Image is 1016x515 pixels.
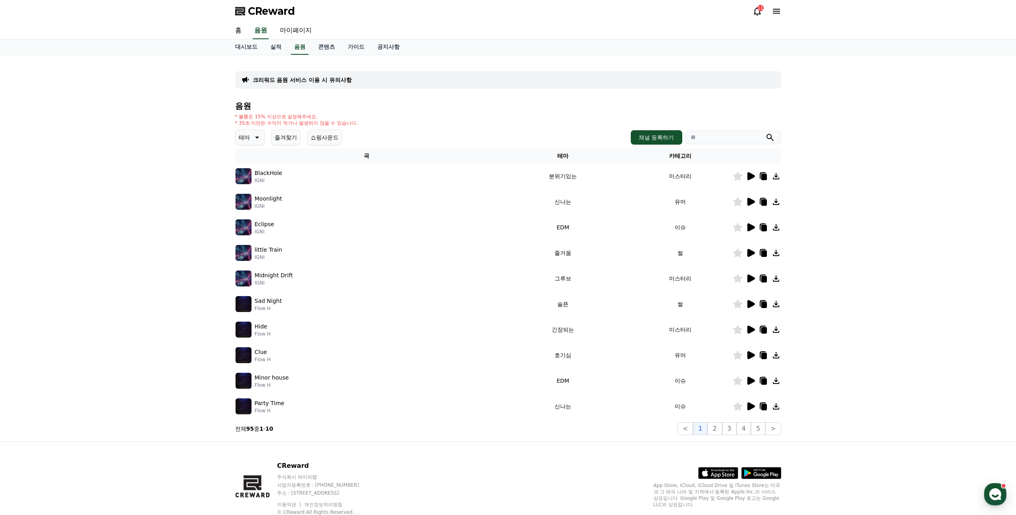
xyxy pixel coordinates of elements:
[753,6,762,16] a: 11
[255,348,267,356] p: Clue
[498,266,628,291] td: 그루브
[277,502,302,507] a: 이용약관
[628,342,733,368] td: 유머
[255,305,282,312] p: Flow H
[628,394,733,419] td: 이슈
[255,331,271,337] p: Flow H
[628,163,733,189] td: 미스터리
[235,425,273,433] p: 전체 중 -
[235,129,265,145] button: 테마
[53,253,103,273] a: 대화
[229,22,248,39] a: 홈
[265,426,273,432] strong: 10
[628,317,733,342] td: 미스터리
[236,245,252,261] img: music
[255,374,289,382] p: Minor house
[277,482,374,488] p: 사업자등록번호 : [PHONE_NUMBER]
[236,347,252,363] img: music
[2,253,53,273] a: 홈
[255,280,293,286] p: IGNI
[628,266,733,291] td: 미스터리
[255,322,267,331] p: Hide
[273,22,318,39] a: 마이페이지
[255,169,282,177] p: BlackHole
[312,40,341,55] a: 콘텐츠
[628,189,733,215] td: 유머
[631,130,682,145] button: 채널 등록하기
[628,291,733,317] td: 썰
[235,113,358,120] p: * 볼륨은 15% 이상으로 설정해주세요.
[498,215,628,240] td: EDM
[236,270,252,286] img: music
[498,163,628,189] td: 분위기있는
[235,120,358,126] p: * 35초 미만은 수익이 적거나 발생하지 않을 수 있습니다.
[271,129,301,145] button: 즐겨찾기
[236,296,252,312] img: music
[255,246,282,254] p: little Train
[255,203,282,209] p: IGNI
[236,373,252,389] img: music
[498,368,628,394] td: EDM
[255,399,285,408] p: Party Time
[628,215,733,240] td: 이슈
[737,422,751,435] button: 4
[255,177,282,184] p: IGNI
[235,149,498,163] th: 곡
[371,40,406,55] a: 공지사항
[103,253,153,273] a: 설정
[236,322,252,338] img: music
[304,502,343,507] a: 개인정보처리방침
[628,368,733,394] td: 이슈
[236,398,252,414] img: music
[255,408,285,414] p: Flow H
[236,168,252,184] img: music
[341,40,371,55] a: 가이드
[498,189,628,215] td: 신나는
[229,40,264,55] a: 대시보드
[291,40,309,55] a: 음원
[248,5,295,18] span: CReward
[25,265,30,272] span: 홈
[255,297,282,305] p: Sad Night
[722,422,737,435] button: 3
[253,76,352,84] a: 크리워드 음원 서비스 이용 시 유의사항
[236,194,252,210] img: music
[235,5,295,18] a: CReward
[259,426,263,432] strong: 1
[751,422,765,435] button: 5
[253,22,269,39] a: 음원
[765,422,781,435] button: >
[73,266,83,272] span: 대화
[277,474,374,480] p: 주식회사 와이피랩
[307,129,342,145] button: 쇼핑사운드
[123,265,133,272] span: 설정
[707,422,722,435] button: 2
[498,394,628,419] td: 신나는
[235,101,781,110] h4: 음원
[628,240,733,266] td: 썰
[277,490,374,496] p: 주소 : [STREET_ADDRESS]
[255,356,271,363] p: Flow H
[239,132,250,143] p: 테마
[255,220,274,229] p: Eclipse
[277,461,374,471] p: CReward
[255,229,274,235] p: IGNI
[255,254,282,260] p: IGNI
[498,291,628,317] td: 슬픈
[498,240,628,266] td: 즐거움
[498,342,628,368] td: 호기심
[498,317,628,342] td: 긴장되는
[246,426,254,432] strong: 95
[628,149,733,163] th: 카테고리
[654,482,781,508] p: App Store, iCloud, iCloud Drive 및 iTunes Store는 미국과 그 밖의 나라 및 지역에서 등록된 Apple Inc.의 서비스 상표입니다. Goo...
[236,219,252,235] img: music
[264,40,288,55] a: 실적
[255,382,289,388] p: Flow H
[498,149,628,163] th: 테마
[693,422,707,435] button: 1
[255,271,293,280] p: Midnight Drift
[757,5,764,11] div: 11
[255,195,282,203] p: Moonlight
